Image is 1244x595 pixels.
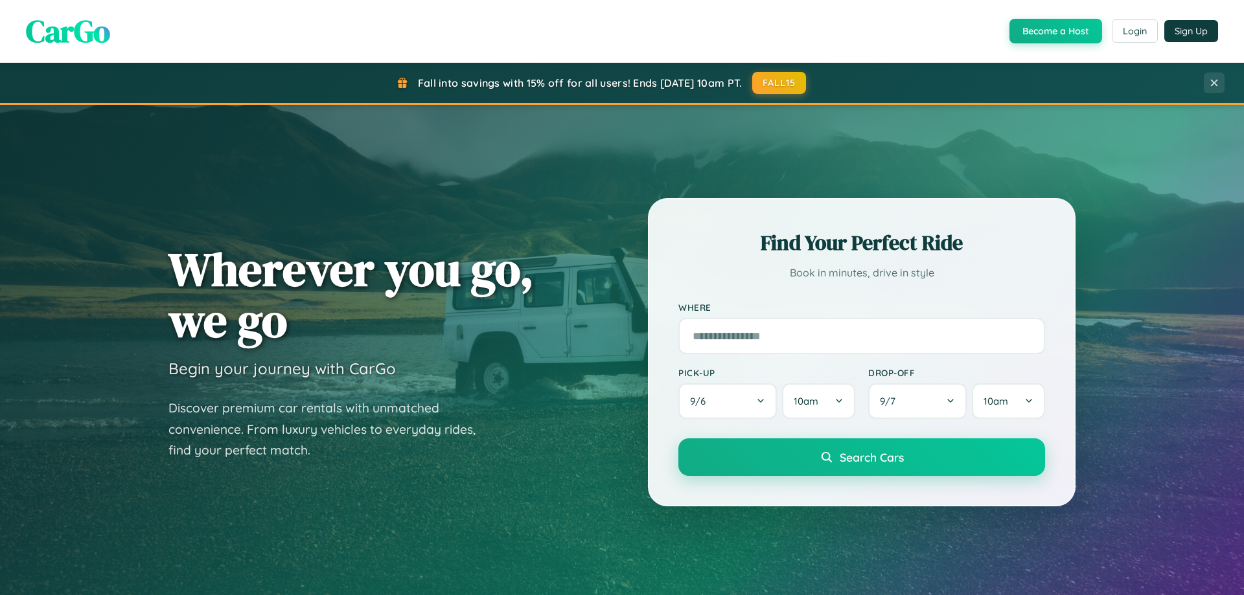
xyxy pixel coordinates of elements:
[678,383,777,419] button: 9/6
[678,264,1045,282] p: Book in minutes, drive in style
[168,398,492,461] p: Discover premium car rentals with unmatched convenience. From luxury vehicles to everyday rides, ...
[418,76,743,89] span: Fall into savings with 15% off for all users! Ends [DATE] 10am PT.
[794,395,818,407] span: 10am
[752,72,807,94] button: FALL15
[1112,19,1158,43] button: Login
[168,243,534,346] h1: Wherever you go, we go
[678,438,1045,476] button: Search Cars
[26,10,110,52] span: CarGo
[840,450,904,464] span: Search Cars
[972,383,1045,419] button: 10am
[690,395,712,407] span: 9 / 6
[984,395,1008,407] span: 10am
[868,367,1045,378] label: Drop-off
[868,383,967,419] button: 9/7
[678,302,1045,313] label: Where
[1164,20,1218,42] button: Sign Up
[168,359,396,378] h3: Begin your journey with CarGo
[678,229,1045,257] h2: Find Your Perfect Ride
[880,395,902,407] span: 9 / 7
[782,383,855,419] button: 10am
[1009,19,1102,43] button: Become a Host
[678,367,855,378] label: Pick-up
